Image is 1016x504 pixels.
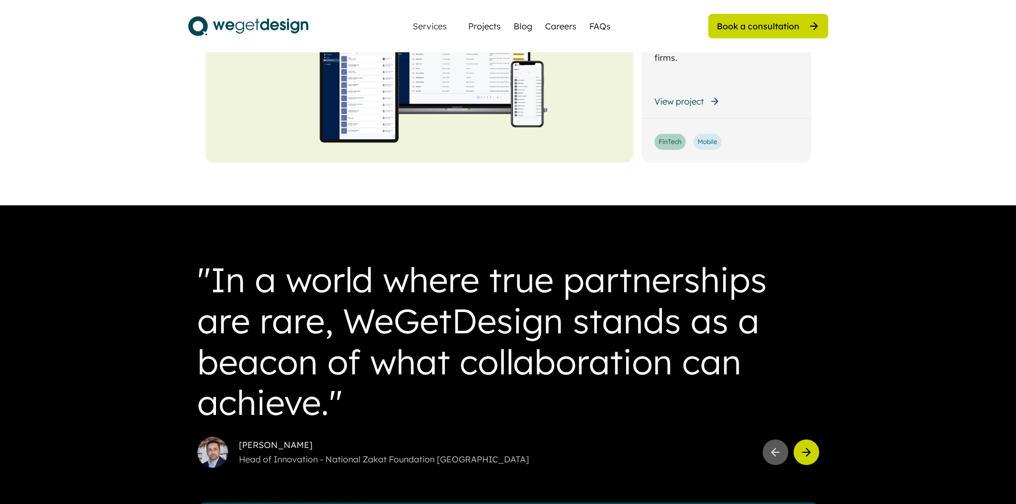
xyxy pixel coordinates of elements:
[698,138,717,147] div: Mobile
[654,95,704,107] div: View project
[659,138,682,147] div: FinTech
[409,22,451,30] div: Services
[545,20,577,33] a: Careers
[239,453,754,466] div: Head of Innovation - National Zakat Foundation [GEOGRAPHIC_DATA]
[188,13,308,39] img: logo.svg
[239,439,754,451] div: [PERSON_NAME]
[514,20,532,33] a: Blog
[197,259,819,423] div: "In a world where true partnerships are rare, WeGetDesign stands as a beacon of what collaboratio...
[468,20,501,33] a: Projects
[197,437,228,468] img: 1671710238819.jpeg
[589,20,611,33] a: FAQs
[717,20,799,32] div: Book a consultation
